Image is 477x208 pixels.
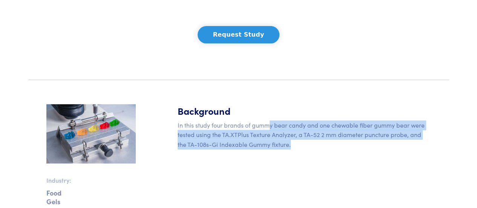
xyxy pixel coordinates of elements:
p: In this study four brands of gummy bear candy and one chewable fiber gummy bear were tested using... [178,120,431,149]
p: Food [46,191,136,194]
button: Request Study [198,26,280,43]
h5: Background [178,104,431,117]
p: Industry: [46,176,136,185]
p: Gels [46,200,136,203]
